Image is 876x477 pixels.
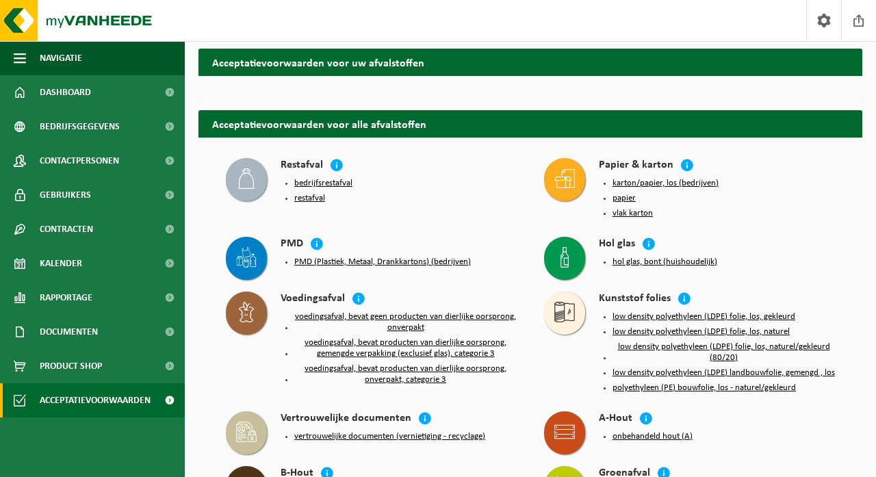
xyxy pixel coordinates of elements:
span: Acceptatievoorwaarden [40,383,151,417]
h4: Hol glas [599,237,635,253]
h4: PMD [281,237,303,253]
span: Contracten [40,212,93,246]
h4: A-Hout [599,411,632,427]
span: Gebruikers [40,178,91,212]
button: vlak karton [613,208,653,219]
button: low density polyethyleen (LDPE) folie, los, naturel [613,326,790,337]
button: vertrouwelijke documenten (vernietiging - recyclage) [294,431,485,442]
button: voedingsafval, bevat producten van dierlijke oorsprong, onverpakt, categorie 3 [294,363,517,385]
h4: Restafval [281,158,323,174]
button: onbehandeld hout (A) [613,431,693,442]
h2: Acceptatievoorwaarden voor alle afvalstoffen [198,110,862,137]
span: Kalender [40,246,82,281]
button: voedingsafval, bevat geen producten van dierlijke oorsprong, onverpakt [294,311,517,333]
span: Product Shop [40,349,102,383]
button: low density polyethyleen (LDPE) folie, los, gekleurd [613,311,795,322]
button: hol glas, bont (huishoudelijk) [613,257,717,268]
span: Bedrijfsgegevens [40,109,120,144]
button: restafval [294,193,325,204]
button: papier [613,193,636,204]
span: Documenten [40,315,98,349]
button: low density polyethyleen (LDPE) folie, los, naturel/gekleurd (80/20) [613,341,835,363]
h2: Acceptatievoorwaarden voor uw afvalstoffen [198,49,862,75]
h4: Kunststof folies [599,292,671,307]
span: Navigatie [40,41,82,75]
button: PMD (Plastiek, Metaal, Drankkartons) (bedrijven) [294,257,471,268]
span: Contactpersonen [40,144,119,178]
span: Rapportage [40,281,92,315]
h4: Vertrouwelijke documenten [281,411,411,427]
button: karton/papier, los (bedrijven) [613,178,719,189]
button: low density polyethyleen (LDPE) landbouwfolie, gemengd , los [613,368,835,378]
button: voedingsafval, bevat producten van dierlijke oorsprong, gemengde verpakking (exclusief glas), cat... [294,337,517,359]
h4: Voedingsafval [281,292,345,307]
button: bedrijfsrestafval [294,178,352,189]
h4: Papier & karton [599,158,673,174]
span: Dashboard [40,75,91,109]
button: polyethyleen (PE) bouwfolie, los - naturel/gekleurd [613,383,796,394]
